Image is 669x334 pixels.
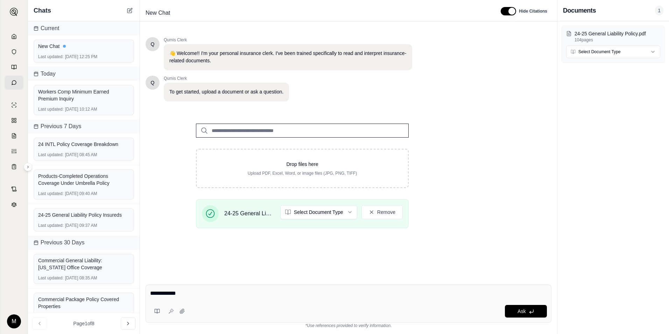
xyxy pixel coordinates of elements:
div: [DATE] 09:37 AM [38,223,129,228]
span: Ask [517,308,526,314]
div: [DATE] 08:35 AM [38,275,129,281]
span: Hello [151,41,155,48]
div: Commercial General Liability: [US_STATE] Office Coverage [38,257,129,271]
div: Commercial Package Policy Covered Properties [38,296,129,310]
button: Expand sidebar [24,163,32,171]
span: Last updated: [38,223,64,228]
div: [DATE] 09:40 AM [38,191,129,196]
p: To get started, upload a document or ask a question. [169,88,283,96]
span: Qumis Clerk [164,37,412,43]
div: 24 INTL Policy Coverage Breakdown [38,141,129,148]
div: [DATE] 08:45 AM [38,152,129,158]
a: Custom Report [5,144,23,158]
div: Current [28,21,140,35]
p: 👋 Welcome!! I'm your personal insurance clerk. I've been trained specifically to read and interpr... [169,50,407,64]
button: New Chat [126,6,134,15]
p: 24-25 General Liability Policy.pdf [575,30,660,37]
span: 1 [655,6,663,15]
button: Expand sidebar [7,5,21,19]
p: Drop files here [208,161,397,168]
span: Last updated: [38,152,64,158]
div: *Use references provided to verify information. [146,323,551,328]
a: Prompt Library [5,60,23,74]
button: Remove [361,205,403,219]
span: New Chat [143,7,173,19]
span: Last updated: [38,191,64,196]
div: [DATE] 12:25 PM [38,54,129,60]
div: M [7,314,21,328]
span: Page 1 of 8 [73,320,94,327]
div: Previous 30 Days [28,236,140,250]
a: Single Policy [5,98,23,112]
span: Hide Citations [519,8,547,14]
img: Expand sidebar [10,8,18,16]
span: Hello [151,79,155,86]
span: Last updated: [38,54,64,60]
div: [DATE] 10:12 AM [38,106,129,112]
div: Products-Completed Operations Coverage Under Umbrella Policy [38,173,129,187]
span: Qumis Clerk [164,76,289,81]
h3: Documents [563,6,596,15]
a: Legal Search Engine [5,197,23,211]
div: New Chat [38,43,129,50]
span: Last updated: [38,275,64,281]
div: 24-25 General Liability Policy Insureds [38,211,129,218]
a: Coverage Table [5,160,23,174]
div: Today [28,67,140,81]
div: Workers Comp Minimum Earned Premium Inquiry [38,88,129,102]
a: Claim Coverage [5,129,23,143]
div: Previous 7 Days [28,119,140,133]
a: Documents Vault [5,45,23,59]
div: Edit Title [143,7,492,19]
span: Chats [34,6,51,15]
a: Chat [5,76,23,90]
a: Contract Analysis [5,182,23,196]
a: Home [5,29,23,43]
span: Last updated: [38,106,64,112]
button: Ask [505,305,547,318]
p: 104 pages [575,37,660,43]
button: 24-25 General Liability Policy.pdf104pages [566,30,660,43]
a: Policy Comparisons [5,113,23,127]
p: Upload PDF, Excel, Word, or image files (JPG, PNG, TIFF) [208,171,397,176]
span: 24-25 General Liability Policy.pdf [224,209,275,218]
